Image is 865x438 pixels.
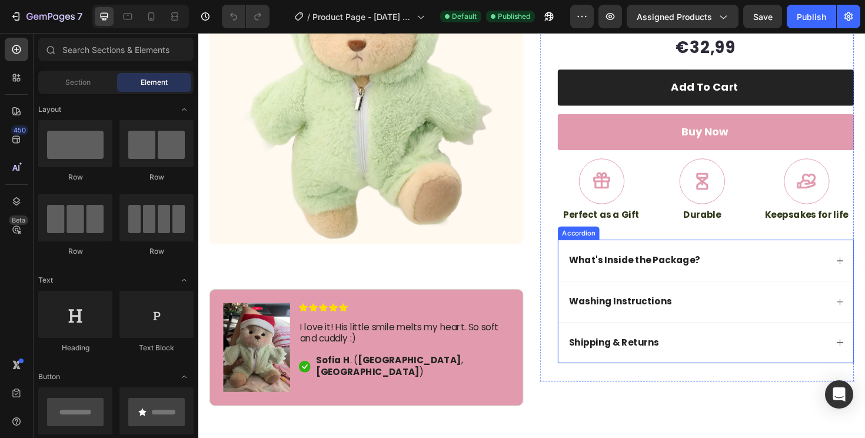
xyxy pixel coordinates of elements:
p: Perfect as a Gift [387,187,467,200]
span: Assigned Products [637,11,712,23]
div: Buy now [512,98,561,112]
p: Durable [511,187,557,200]
p: Washing Instructions [392,278,501,291]
span: Save [753,12,773,22]
p: Keepsakes for life [600,187,688,200]
button: Publish [787,5,836,28]
span: / [307,11,310,23]
div: Open Intercom Messenger [825,380,853,409]
span: Toggle open [175,271,194,290]
div: Row [38,246,112,257]
span: Text [38,275,53,286]
div: Row [119,172,194,182]
div: Text Block [119,343,194,353]
span: Published [498,11,530,22]
div: 450 [11,125,28,135]
p: Shipping & Returns [392,322,488,334]
div: Row [38,172,112,182]
input: Search Sections & Elements [38,38,194,61]
span: Layout [38,104,61,115]
div: Undo/Redo [222,5,270,28]
div: Accordion [383,207,422,217]
div: Row [119,246,194,257]
button: add to cart [381,39,694,77]
button: 7 [5,5,88,28]
span: Toggle open [175,367,194,386]
p: What's Inside the Package? [392,235,531,247]
p: 7 [77,9,82,24]
span: Default [452,11,477,22]
button: Buy now [381,86,694,124]
div: Publish [797,11,826,23]
button: Save [743,5,782,28]
div: add to cart [501,51,572,65]
div: Beta [9,215,28,225]
button: Assigned Products [627,5,738,28]
iframe: Design area [198,33,865,438]
span: Section [65,77,91,88]
span: Button [38,371,60,382]
span: Element [141,77,168,88]
span: Product Page - [DATE] 16:19:44 [312,11,412,23]
div: €32,99 [381,2,694,30]
div: Heading [38,343,112,353]
span: Toggle open [175,100,194,119]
